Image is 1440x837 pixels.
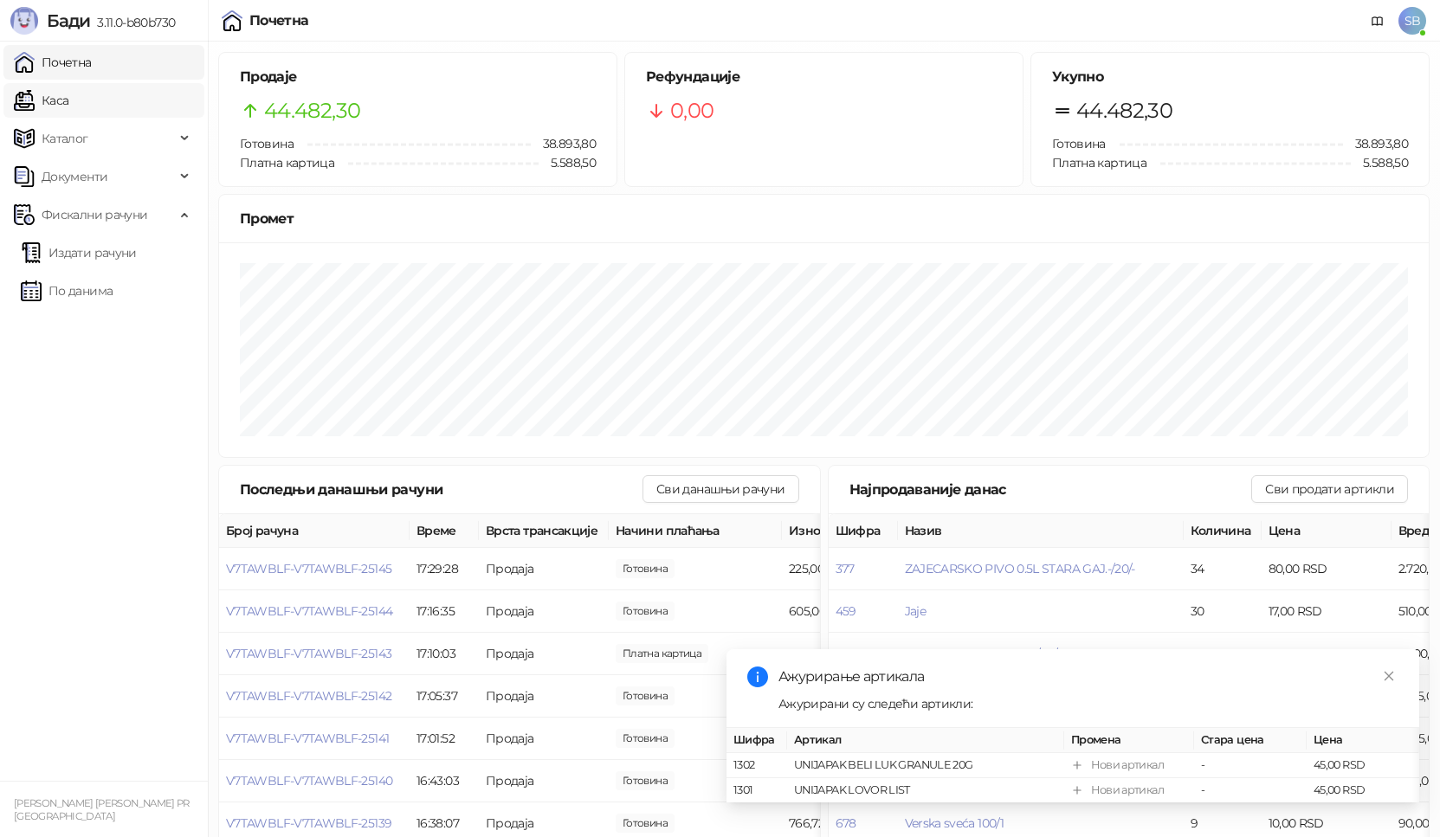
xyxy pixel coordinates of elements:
span: Бади [47,10,90,31]
span: 44.482,30 [1076,94,1172,127]
td: 45,00 RSD [1307,778,1419,803]
span: 0,00 [670,94,714,127]
h5: Рефундације [646,67,1002,87]
td: 17:05:37 [410,675,479,718]
span: 225,00 [616,559,675,578]
span: Платна картица [240,155,334,171]
small: [PERSON_NAME] [PERSON_NAME] PR [GEOGRAPHIC_DATA] [14,797,190,822]
span: 38.893,80 [1343,134,1408,153]
button: V7TAWBLF-V7TAWBLF-25140 [226,773,392,789]
th: Артикал [787,728,1064,753]
button: Сви продати артикли [1251,475,1408,503]
td: UNIJAPAK LOVOR LIST [787,778,1064,803]
span: 410,00 [616,644,708,663]
td: 30 [1184,590,1262,633]
a: Почетна [14,45,92,80]
span: SB [1398,7,1426,35]
td: 80,00 RSD [1262,548,1392,590]
th: Врста трансакције [479,514,609,548]
td: 23 [1184,633,1262,675]
span: 44.482,30 [264,94,360,127]
td: 225,00 RSD [782,548,912,590]
th: Цена [1307,728,1419,753]
a: По данима [21,274,113,308]
button: ZAJECARSKO PIVO 0.5L STARA GAJ.-/20/- [905,561,1135,576]
button: 459 [836,603,856,619]
td: 605,00 RSD [782,590,912,633]
td: - [1194,753,1307,778]
div: Ажурирање артикала [778,666,1398,687]
a: Close [1379,666,1398,686]
button: 384 [836,646,856,661]
img: Logo [10,7,38,35]
div: Нови артикал [1091,757,1164,774]
span: Готовина [1052,136,1106,151]
td: Продаја [479,548,609,590]
span: 3.11.0-b80b730 [90,15,175,30]
button: Verska sveća 100/1 [905,815,1004,831]
span: Фискални рачуни [42,197,147,232]
span: info-circle [747,666,768,687]
div: Почетна [249,14,309,28]
td: Продаја [479,760,609,802]
a: Каса [14,83,68,118]
span: 185,00 [616,729,675,748]
td: 17:10:03 [410,633,479,675]
span: 5.588,50 [539,153,596,172]
span: 766,72 [616,814,675,833]
td: 1301 [726,778,787,803]
span: 5.588,50 [1351,153,1408,172]
div: Последњи данашњи рачуни [240,479,643,500]
button: HEINEKEN 0.4L GAJBA-/20/- [905,646,1061,661]
button: Сви данашњи рачуни [643,475,798,503]
td: 100,00 RSD [1262,633,1392,675]
span: Документи [42,159,107,194]
td: - [1194,778,1307,803]
button: Jaje [905,603,926,619]
button: V7TAWBLF-V7TAWBLF-25142 [226,688,391,704]
td: 45,00 RSD [1307,753,1419,778]
td: 17:01:52 [410,718,479,760]
span: Готовина [240,136,294,151]
td: UNIJAPAK BELI LUK GRANULE 20G [787,753,1064,778]
th: Количина [1184,514,1262,548]
h5: Укупно [1052,67,1408,87]
th: Шифра [726,728,787,753]
div: Нови артикал [1091,782,1164,799]
div: Најпродаваније данас [849,479,1252,500]
th: Цена [1262,514,1392,548]
div: Промет [240,208,1408,229]
span: close [1383,670,1395,682]
th: Време [410,514,479,548]
td: 17,00 RSD [1262,590,1392,633]
td: Продаја [479,718,609,760]
span: 605,00 [616,602,675,621]
td: 16:43:03 [410,760,479,802]
span: Платна картица [1052,155,1146,171]
td: Продаја [479,675,609,718]
button: V7TAWBLF-V7TAWBLF-25145 [226,561,391,576]
td: 17:16:35 [410,590,479,633]
th: Начини плаћања [609,514,782,548]
td: 410,00 RSD [782,633,912,675]
th: Број рачуна [219,514,410,548]
button: V7TAWBLF-V7TAWBLF-25144 [226,603,392,619]
button: V7TAWBLF-V7TAWBLF-25143 [226,646,391,661]
button: 678 [836,815,856,831]
button: V7TAWBLF-V7TAWBLF-25141 [226,731,389,746]
span: 38.893,80 [531,134,596,153]
th: Назив [898,514,1184,548]
button: V7TAWBLF-V7TAWBLF-25139 [226,815,391,831]
div: Ажурирани су следећи артикли: [778,694,1398,713]
th: Промена [1064,728,1194,753]
td: 1302 [726,753,787,778]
